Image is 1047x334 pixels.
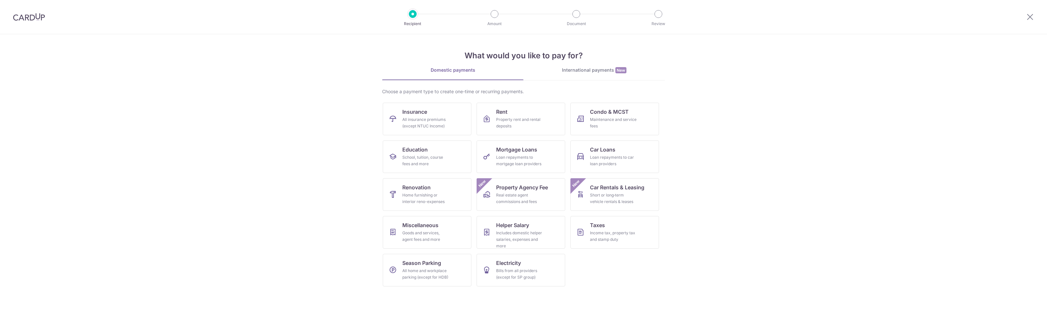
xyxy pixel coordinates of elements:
[470,21,519,27] p: Amount
[496,116,543,129] div: Property rent and rental deposits
[590,221,605,229] span: Taxes
[402,259,441,267] span: Season Parking
[570,216,659,249] a: TaxesIncome tax, property tax and stamp duty
[477,140,565,173] a: Mortgage LoansLoan repayments to mortgage loan providers
[496,146,537,153] span: Mortgage Loans
[383,254,471,286] a: Season ParkingAll home and workplace parking (except for HDB)
[590,108,629,116] span: Condo & MCST
[382,67,523,73] div: Domestic payments
[402,108,427,116] span: Insurance
[402,154,449,167] div: School, tuition, course fees and more
[590,192,637,205] div: Short or long‑term vehicle rentals & leases
[570,178,659,211] a: Car Rentals & LeasingShort or long‑term vehicle rentals & leasesNew
[496,230,543,249] div: Includes domestic helper salaries, expenses and more
[570,140,659,173] a: Car LoansLoan repayments to car loan providers
[571,178,581,189] span: New
[389,21,437,27] p: Recipient
[552,21,600,27] p: Document
[615,67,626,73] span: New
[383,216,471,249] a: MiscellaneousGoods and services, agent fees and more
[477,178,488,189] span: New
[477,254,565,286] a: ElectricityBills from all providers (except for SP group)
[477,216,565,249] a: Helper SalaryIncludes domestic helper salaries, expenses and more
[402,230,449,243] div: Goods and services, agent fees and more
[570,103,659,135] a: Condo & MCSTMaintenance and service fees
[402,221,438,229] span: Miscellaneous
[496,192,543,205] div: Real estate agent commissions and fees
[402,268,449,281] div: All home and workplace parking (except for HDB)
[1005,314,1040,331] iframe: Opens a widget where you can find more information
[496,183,548,191] span: Property Agency Fee
[496,108,508,116] span: Rent
[383,103,471,135] a: InsuranceAll insurance premiums (except NTUC Income)
[496,268,543,281] div: Bills from all providers (except for SP group)
[590,154,637,167] div: Loan repayments to car loan providers
[477,178,565,211] a: Property Agency FeeReal estate agent commissions and feesNew
[402,192,449,205] div: Home furnishing or interior reno-expenses
[402,116,449,129] div: All insurance premiums (except NTUC Income)
[523,67,665,74] div: International payments
[496,154,543,167] div: Loan repayments to mortgage loan providers
[402,146,428,153] span: Education
[496,221,529,229] span: Helper Salary
[590,183,644,191] span: Car Rentals & Leasing
[590,230,637,243] div: Income tax, property tax and stamp duty
[382,88,665,95] div: Choose a payment type to create one-time or recurring payments.
[590,146,615,153] span: Car Loans
[382,50,665,62] h4: What would you like to pay for?
[496,259,521,267] span: Electricity
[383,140,471,173] a: EducationSchool, tuition, course fees and more
[477,103,565,135] a: RentProperty rent and rental deposits
[590,116,637,129] div: Maintenance and service fees
[13,13,45,21] img: CardUp
[634,21,682,27] p: Review
[383,178,471,211] a: RenovationHome furnishing or interior reno-expenses
[402,183,431,191] span: Renovation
